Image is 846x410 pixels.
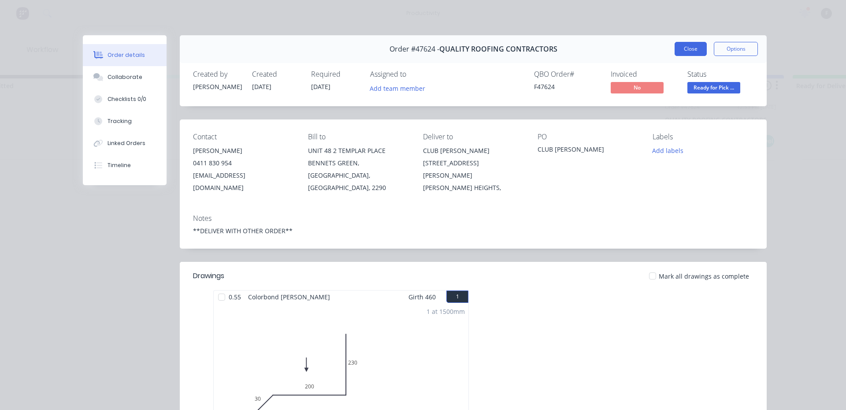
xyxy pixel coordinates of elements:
div: **DELIVER WITH OTHER ORDER** [193,226,753,235]
button: Add team member [365,82,430,94]
div: Drawings [193,271,224,281]
div: Bill to [308,133,409,141]
div: UNIT 48 2 TEMPLAR PLACEBENNETS GREEN, [GEOGRAPHIC_DATA], [GEOGRAPHIC_DATA], 2290 [308,145,409,194]
button: 1 [446,291,468,303]
div: UNIT 48 2 TEMPLAR PLACE [308,145,409,157]
button: Close [675,42,707,56]
span: QUALITY ROOFING CONTRACTORS [439,45,557,53]
div: Contact [193,133,294,141]
button: Timeline [83,154,167,176]
div: 1 at 1500mm [427,307,465,316]
span: 0.55 [225,291,245,303]
div: [PERSON_NAME] HEIGHTS, [423,182,524,194]
span: [DATE] [252,82,271,91]
button: Collaborate [83,66,167,88]
div: Order details [108,51,145,59]
div: Tracking [108,117,132,125]
button: Options [714,42,758,56]
button: Tracking [83,110,167,132]
button: Checklists 0/0 [83,88,167,110]
div: F47624 [534,82,600,91]
div: Created by [193,70,241,78]
div: 0411 830 954 [193,157,294,169]
span: Colorbond [PERSON_NAME] [245,291,334,303]
div: Required [311,70,360,78]
div: Status [687,70,753,78]
button: Ready for Pick ... [687,82,740,95]
div: [PERSON_NAME] [193,145,294,157]
div: Linked Orders [108,139,145,147]
div: CLUB [PERSON_NAME] [STREET_ADDRESS][PERSON_NAME] [423,145,524,182]
div: Invoiced [611,70,677,78]
span: [DATE] [311,82,330,91]
div: CLUB [PERSON_NAME] [538,145,638,157]
div: CLUB [PERSON_NAME] [STREET_ADDRESS][PERSON_NAME][PERSON_NAME] HEIGHTS, [423,145,524,194]
span: Girth 460 [408,291,436,303]
div: PO [538,133,638,141]
div: Created [252,70,301,78]
div: [EMAIL_ADDRESS][DOMAIN_NAME] [193,169,294,194]
div: Assigned to [370,70,458,78]
div: Collaborate [108,73,142,81]
div: Timeline [108,161,131,169]
span: Ready for Pick ... [687,82,740,93]
div: Labels [653,133,753,141]
div: Notes [193,214,753,223]
div: QBO Order # [534,70,600,78]
div: [PERSON_NAME]0411 830 954[EMAIL_ADDRESS][DOMAIN_NAME] [193,145,294,194]
button: Add labels [648,145,688,157]
div: BENNETS GREEN, [GEOGRAPHIC_DATA], [GEOGRAPHIC_DATA], 2290 [308,157,409,194]
div: Checklists 0/0 [108,95,146,103]
div: Deliver to [423,133,524,141]
button: Add team member [370,82,430,94]
span: Mark all drawings as complete [659,272,749,281]
span: Order #47624 - [390,45,439,53]
div: [PERSON_NAME] [193,82,241,91]
button: Order details [83,44,167,66]
button: Linked Orders [83,132,167,154]
span: No [611,82,664,93]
